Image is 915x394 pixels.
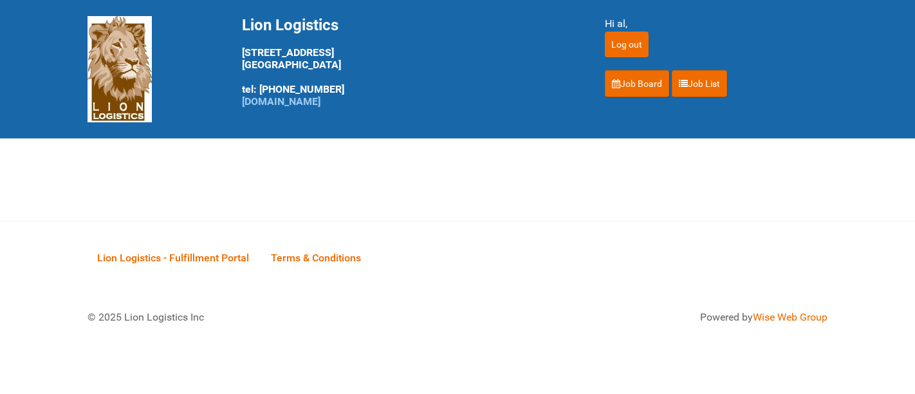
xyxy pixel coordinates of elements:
a: Job Board [605,70,669,97]
span: Lion Logistics - Fulfillment Portal [97,252,249,264]
div: © 2025 Lion Logistics Inc [78,300,451,335]
a: Lion Logistics [88,62,152,75]
a: Lion Logistics - Fulfillment Portal [88,238,259,277]
span: Terms & Conditions [271,252,361,264]
div: Hi al, [605,16,827,32]
a: Job List [672,70,727,97]
div: [STREET_ADDRESS] [GEOGRAPHIC_DATA] tel: [PHONE_NUMBER] [242,16,573,108]
a: [DOMAIN_NAME] [242,95,320,108]
a: Terms & Conditions [261,238,371,277]
input: Log out [605,32,649,57]
span: Lion Logistics [242,16,338,34]
a: Wise Web Group [753,311,827,323]
div: Powered by [474,310,827,325]
img: Lion Logistics [88,16,152,122]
